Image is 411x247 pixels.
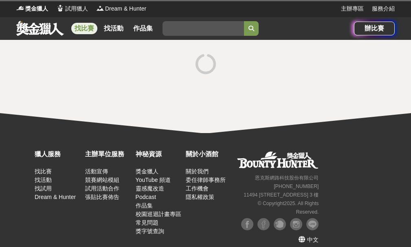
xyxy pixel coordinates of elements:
a: Dream & Hunter [35,194,76,200]
img: Logo [56,4,64,12]
a: 靈感魔改造 Podcast [136,185,164,200]
small: © Copyright 2025 . All Rights Reserved. [257,201,319,215]
a: 主辦專區 [341,4,364,13]
small: 恩克斯網路科技股份有限公司 [255,175,319,181]
img: Facebook [241,218,253,230]
a: 辦比賽 [354,22,395,35]
a: 服務介紹 [372,4,395,13]
a: LogoDream & Hunter [96,4,146,13]
a: 作品集 [130,23,156,34]
a: 校園巡迴計畫專區 [136,211,181,217]
span: 獎金獵人 [25,4,48,13]
span: 中文 [307,236,319,243]
a: 張貼比賽佈告 [85,194,119,200]
a: 試用活動合作 [85,185,119,192]
a: 找比賽 [35,168,52,175]
img: Plurk [274,218,286,230]
small: [PHONE_NUMBER] [274,184,319,189]
a: Logo獎金獵人 [16,4,48,13]
a: 找活動 [35,177,52,183]
div: 主辦單位服務 [85,149,132,159]
a: 獎字號查詢 [136,228,164,234]
img: Logo [96,4,104,12]
a: 獎金獵人 YouTube 頻道 [136,168,171,183]
small: 11494 [STREET_ADDRESS] 3 樓 [244,192,319,198]
a: 競賽網站模組 [85,177,119,183]
div: 獵人服務 [35,149,81,159]
img: Logo [16,4,24,12]
a: 找活動 [101,23,127,34]
a: 活動宣傳 [85,168,108,175]
a: 找比賽 [71,23,97,34]
a: 工作機會 [186,185,209,192]
a: 隱私權政策 [186,194,214,200]
img: LINE [306,218,319,230]
a: 委任律師事務所 [186,177,226,183]
a: 作品集 [136,202,153,209]
div: 關於小酒館 [186,149,232,159]
img: Facebook [257,218,270,230]
a: 找試用 [35,185,52,192]
div: 神秘資源 [136,149,182,159]
a: 關於我們 [186,168,209,175]
a: Logo試用獵人 [56,4,88,13]
img: Instagram [290,218,302,230]
span: 試用獵人 [65,4,88,13]
a: 常見問題 [136,219,158,226]
span: Dream & Hunter [105,4,146,13]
